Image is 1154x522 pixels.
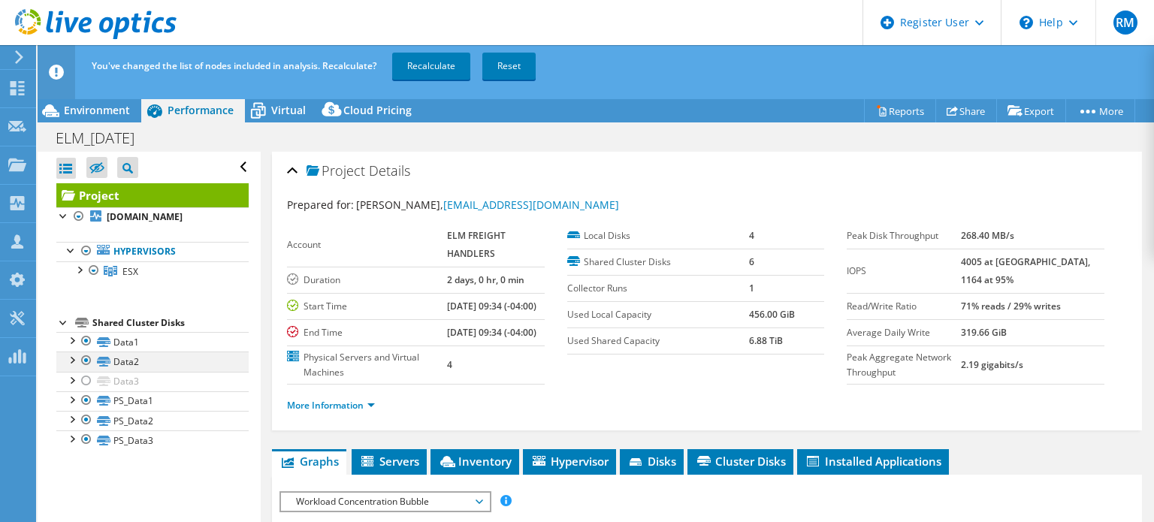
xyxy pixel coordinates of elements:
h1: ELM_[DATE] [49,130,158,146]
b: 319.66 GiB [961,326,1007,339]
a: Data1 [56,332,249,352]
span: Project [307,164,365,179]
a: ESX [56,261,249,281]
b: [DATE] 09:34 (-04:00) [447,326,536,339]
label: Duration [287,273,447,288]
label: Account [287,237,447,252]
label: Peak Aggregate Network Throughput [847,350,961,380]
b: 4005 at [GEOGRAPHIC_DATA], 1164 at 95% [961,255,1090,286]
span: ESX [122,265,138,278]
label: Local Disks [567,228,750,243]
svg: \n [1020,16,1033,29]
b: 4 [447,358,452,371]
label: Start Time [287,299,447,314]
label: Used Shared Capacity [567,333,750,349]
a: PS_Data1 [56,391,249,411]
b: 1 [749,282,754,294]
span: Disks [627,454,676,469]
b: 456.00 GiB [749,308,795,321]
a: Project [56,183,249,207]
span: Details [369,161,410,180]
label: Prepared for: [287,198,354,212]
a: [EMAIL_ADDRESS][DOMAIN_NAME] [443,198,619,212]
a: Export [996,99,1066,122]
label: End Time [287,325,447,340]
span: RM [1113,11,1137,35]
span: Hypervisor [530,454,609,469]
a: Hypervisors [56,242,249,261]
label: Physical Servers and Virtual Machines [287,350,447,380]
b: 6.88 TiB [749,334,783,347]
b: 4 [749,229,754,242]
label: Collector Runs [567,281,750,296]
span: Servers [359,454,419,469]
b: 6 [749,255,754,268]
span: Performance [168,103,234,117]
a: Data3 [56,372,249,391]
b: 2 days, 0 hr, 0 min [447,273,524,286]
span: [PERSON_NAME], [356,198,619,212]
span: Environment [64,103,130,117]
a: PS_Data2 [56,411,249,430]
b: 2.19 gigabits/s [961,358,1023,371]
b: [DATE] 09:34 (-04:00) [447,300,536,312]
span: Cloud Pricing [343,103,412,117]
a: Recalculate [392,53,470,80]
b: 71% reads / 29% writes [961,300,1061,312]
label: Shared Cluster Disks [567,255,750,270]
span: Graphs [279,454,339,469]
span: You've changed the list of nodes included in analysis. Recalculate? [92,59,376,72]
a: PS_Data3 [56,430,249,450]
span: Workload Concentration Bubble [288,493,482,511]
span: Virtual [271,103,306,117]
b: 268.40 MB/s [961,229,1014,242]
span: Inventory [438,454,512,469]
a: [DOMAIN_NAME] [56,207,249,227]
label: Peak Disk Throughput [847,228,961,243]
span: Cluster Disks [695,454,786,469]
a: Share [935,99,997,122]
a: More [1065,99,1135,122]
b: ELM FREIGHT HANDLERS [447,229,506,260]
a: Data2 [56,352,249,371]
label: IOPS [847,264,961,279]
div: Shared Cluster Disks [92,314,249,332]
a: More Information [287,399,375,412]
a: Reset [482,53,536,80]
span: Installed Applications [805,454,941,469]
label: Used Local Capacity [567,307,750,322]
a: Reports [864,99,936,122]
label: Average Daily Write [847,325,961,340]
b: [DOMAIN_NAME] [107,210,183,223]
label: Read/Write Ratio [847,299,961,314]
